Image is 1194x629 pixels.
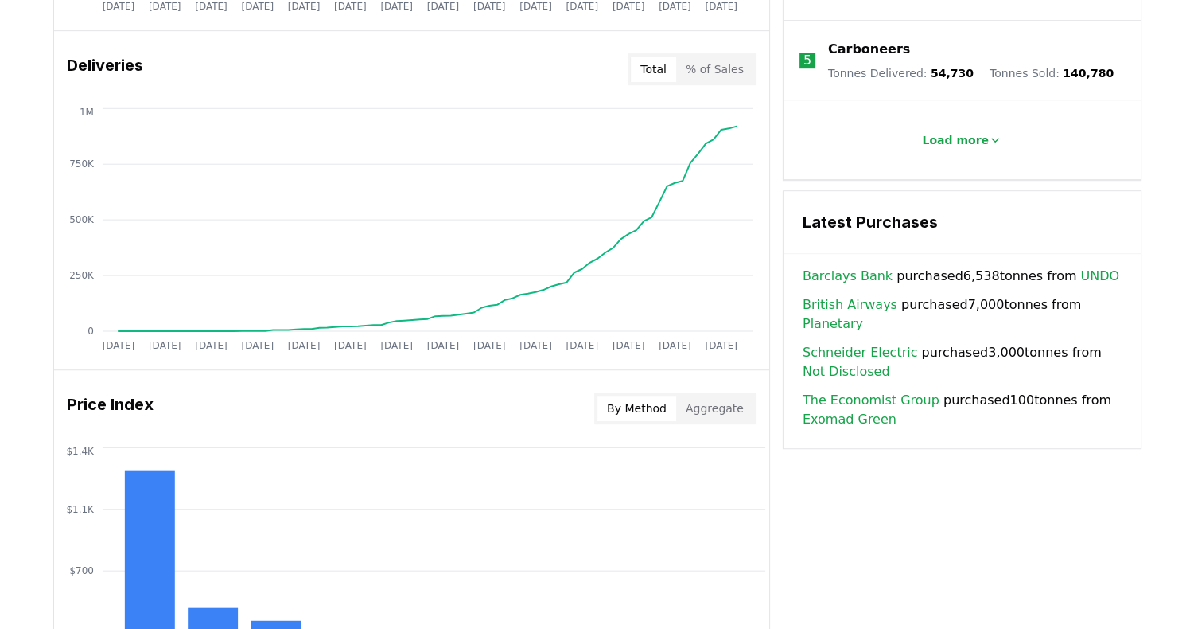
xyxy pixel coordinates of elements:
[426,340,459,351] tspan: [DATE]
[148,1,181,12] tspan: [DATE]
[88,326,94,337] tspan: 0
[676,57,753,82] button: % of Sales
[990,65,1114,81] p: Tonnes Sold :
[705,1,737,12] tspan: [DATE]
[676,396,753,421] button: Aggregate
[334,340,367,351] tspan: [DATE]
[909,124,1014,156] button: Load more
[66,504,95,515] tspan: $1.1K
[803,295,897,314] a: British Airways
[380,1,413,12] tspan: [DATE]
[828,40,910,59] a: Carboneers
[1080,267,1119,286] a: UNDO
[67,53,143,85] h3: Deliveries
[803,314,863,334] a: Planetary
[659,1,691,12] tspan: [DATE]
[102,1,134,12] tspan: [DATE]
[803,343,917,362] a: Schneider Electric
[67,393,154,424] h3: Price Index
[287,1,320,12] tspan: [DATE]
[566,1,598,12] tspan: [DATE]
[69,270,95,281] tspan: 250K
[613,340,645,351] tspan: [DATE]
[473,340,506,351] tspan: [DATE]
[426,1,459,12] tspan: [DATE]
[473,1,506,12] tspan: [DATE]
[195,1,228,12] tspan: [DATE]
[69,158,95,170] tspan: 750K
[1063,67,1114,80] span: 140,780
[519,340,552,351] tspan: [DATE]
[803,410,896,429] a: Exomad Green
[659,340,691,351] tspan: [DATE]
[803,51,811,70] p: 5
[803,343,1122,381] span: purchased 3,000 tonnes from
[66,445,95,456] tspan: $1.4K
[519,1,552,12] tspan: [DATE]
[241,1,274,12] tspan: [DATE]
[79,106,93,117] tspan: 1M
[931,67,974,80] span: 54,730
[69,565,94,576] tspan: $700
[803,391,1122,429] span: purchased 100 tonnes from
[613,1,645,12] tspan: [DATE]
[380,340,413,351] tspan: [DATE]
[803,362,890,381] a: Not Disclosed
[102,340,134,351] tspan: [DATE]
[803,267,893,286] a: Barclays Bank
[241,340,274,351] tspan: [DATE]
[334,1,367,12] tspan: [DATE]
[803,267,1119,286] span: purchased 6,538 tonnes from
[566,340,598,351] tspan: [DATE]
[922,132,989,148] p: Load more
[828,65,974,81] p: Tonnes Delivered :
[597,396,676,421] button: By Method
[287,340,320,351] tspan: [DATE]
[69,214,95,225] tspan: 500K
[148,340,181,351] tspan: [DATE]
[195,340,228,351] tspan: [DATE]
[803,295,1122,334] span: purchased 7,000 tonnes from
[705,340,737,351] tspan: [DATE]
[803,210,1122,234] h3: Latest Purchases
[631,57,676,82] button: Total
[803,391,939,410] a: The Economist Group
